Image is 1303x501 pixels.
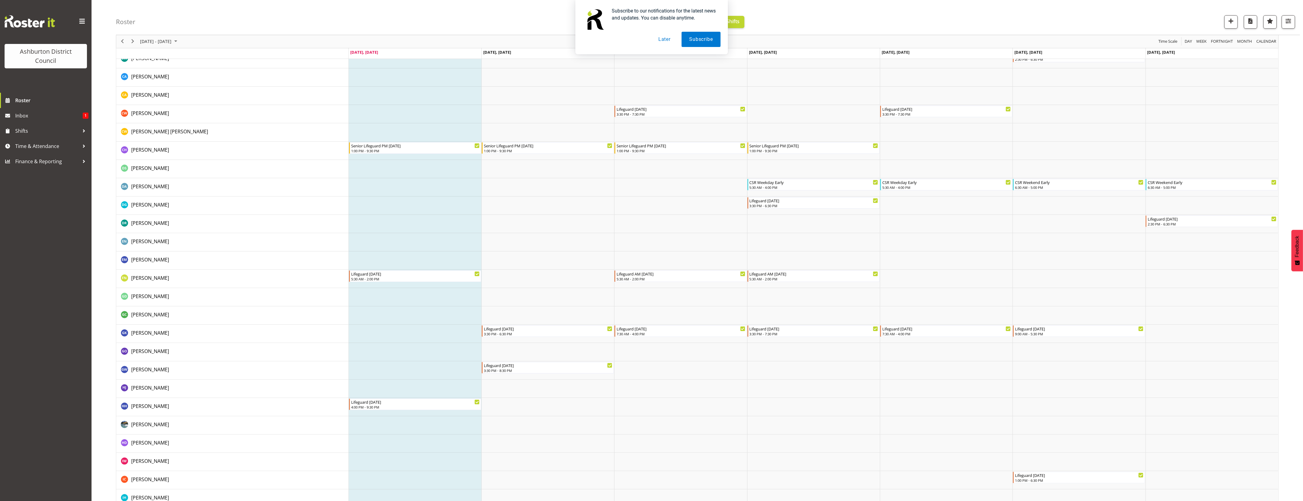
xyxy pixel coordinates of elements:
div: Deborah Anderson"s event - CSR Weekend Early Begin From Sunday, August 24, 2025 at 6:30:00 AM GMT... [1146,179,1278,190]
div: Lifeguard [DATE] [484,362,612,368]
td: Ellen McManus resource [116,233,349,251]
span: Finance & Reporting [15,157,79,166]
td: Gideon Kuipers resource [116,325,349,343]
div: CSR Weekend Early [1148,179,1276,185]
div: 1:00 PM - 6:30 PM [1015,478,1143,483]
td: Bella Wilson resource [116,50,349,68]
td: Hayley Dickson resource [116,434,349,453]
div: 6:30 AM - 5:00 PM [1148,185,1276,190]
div: 1:00 PM - 9:30 PM [750,148,878,153]
div: 5:30 AM - 4:00 PM [750,185,878,190]
div: Dylan Rice"s event - Lifeguard Sunday Begin From Sunday, August 24, 2025 at 2:30:00 PM GMT+12:00 ... [1146,215,1278,227]
a: [PERSON_NAME] [131,219,169,227]
td: Fletcher Nicol resource [116,270,349,288]
div: 7:30 AM - 4:00 PM [882,331,1011,336]
a: [PERSON_NAME] [131,201,169,208]
span: Shifts [15,126,79,135]
a: [PERSON_NAME] [131,457,169,465]
div: Lifeguard [DATE] [484,326,612,332]
span: Inbox [15,111,83,120]
div: Gideon Kuipers"s event - Lifeguard Wednesday Begin From Wednesday, August 20, 2025 at 7:30:00 AM ... [614,325,747,337]
div: Gideon Kuipers"s event - Lifeguard Friday Begin From Friday, August 22, 2025 at 7:30:00 AM GMT+12... [880,325,1012,337]
div: Charlotte Hydes"s event - Senior Lifeguard PM Thursday Begin From Thursday, August 21, 2025 at 1:... [747,142,880,154]
div: Senior Lifeguard PM [DATE] [351,142,480,149]
div: Senior Lifeguard PM [DATE] [484,142,612,149]
span: [PERSON_NAME] [131,494,169,501]
td: Izacc Carr resource [116,471,349,489]
a: [PERSON_NAME] [131,329,169,337]
div: Izacc Carr"s event - Lifeguard Saturday Begin From Saturday, August 23, 2025 at 1:00:00 PM GMT+12... [1013,472,1145,483]
span: [PERSON_NAME] [131,476,169,483]
div: Harriet Hill"s event - Lifeguard Monday Begin From Monday, August 18, 2025 at 4:00:00 PM GMT+12:0... [349,398,481,410]
span: [PERSON_NAME] [131,183,169,190]
span: [PERSON_NAME] [131,275,169,281]
div: 6:30 AM - 5:00 PM [1015,185,1143,190]
span: [PERSON_NAME] [131,311,169,318]
span: [PERSON_NAME] [131,439,169,446]
div: Fletcher Nicol"s event - Lifeguard AM Wednesday Begin From Wednesday, August 20, 2025 at 5:30:00 ... [614,270,747,282]
button: Feedback - Show survey [1291,230,1303,271]
span: [PERSON_NAME] [131,73,169,80]
div: Ashburton District Council [11,47,81,65]
td: Harriet Hill resource [116,398,349,416]
td: Hannah Joyce resource [116,380,349,398]
span: [PERSON_NAME] [131,220,169,226]
div: 4:00 PM - 9:30 PM [351,405,480,409]
td: Isabel Wang resource [116,453,349,471]
div: Lifeguard [DATE] [1015,326,1143,332]
button: Subscribe [682,32,720,47]
div: Senior Lifeguard PM [DATE] [750,142,878,149]
td: Gaston di Laudo resource [116,288,349,306]
a: [PERSON_NAME] [131,110,169,117]
div: 5:30 AM - 2:00 PM [617,276,745,281]
span: [PERSON_NAME] [131,458,169,464]
div: 5:30 AM - 4:00 PM [882,185,1011,190]
a: [PERSON_NAME] [131,274,169,282]
a: [PERSON_NAME] [131,146,169,153]
div: Lifeguard [DATE] [750,197,878,204]
div: Deborah Anderson"s event - CSR Weekend Early Begin From Saturday, August 23, 2025 at 6:30:00 AM G... [1013,179,1145,190]
div: Lifeguard [DATE] [882,106,1011,112]
span: 1 [83,113,88,119]
td: Harrison Doak resource [116,416,349,434]
div: Lifeguard [DATE] [351,399,480,405]
span: [PERSON_NAME] [131,55,169,62]
div: Lifeguard [DATE] [617,326,745,332]
div: 2:30 PM - 6:30 PM [1015,57,1143,62]
div: 2:30 PM - 6:30 PM [1148,222,1276,226]
span: [PERSON_NAME] [131,366,169,373]
td: Charlie Wilson resource [116,105,349,123]
div: Deborah Anderson"s event - CSR Weekday Early Begin From Thursday, August 21, 2025 at 5:30:00 AM G... [747,179,880,190]
div: 9:00 AM - 5:30 PM [1015,331,1143,336]
td: Darlene Parlane resource [116,160,349,178]
div: 3:30 PM - 8:30 PM [484,368,612,373]
a: [PERSON_NAME] [131,293,169,300]
a: [PERSON_NAME] [131,421,169,428]
div: 5:30 AM - 2:00 PM [351,276,480,281]
div: Guy Ward"s event - Lifeguard Tuesday Begin From Tuesday, August 19, 2025 at 3:30:00 PM GMT+12:00 ... [482,362,614,373]
div: 7:30 AM - 4:00 PM [617,331,745,336]
a: [PERSON_NAME] [131,348,169,355]
span: [PERSON_NAME] [131,384,169,391]
td: Emily Meadows resource [116,251,349,270]
span: [PERSON_NAME] [131,165,169,171]
button: Later [651,32,678,47]
div: Lifeguard [DATE] [1015,472,1143,478]
div: 3:30 PM - 7:30 PM [617,112,745,117]
td: Guy Ohana resource [116,343,349,361]
span: [PERSON_NAME] [131,348,169,355]
span: [PERSON_NAME] [131,403,169,409]
div: 3:30 PM - 7:30 PM [750,331,878,336]
div: Lifeguard [DATE] [617,106,745,112]
div: Charlie Wilson"s event - Lifeguard Friday Begin From Friday, August 22, 2025 at 3:30:00 PM GMT+12... [880,106,1012,117]
div: Deborah Anderson"s event - CSR Weekday Early Begin From Friday, August 22, 2025 at 5:30:00 AM GMT... [880,179,1012,190]
div: 3:30 PM - 6:30 PM [484,331,612,336]
td: Cathleen Anderson resource [116,87,349,105]
td: Deborah Anderson resource [116,178,349,196]
span: [PERSON_NAME] [131,256,169,263]
div: Charlie Wilson"s event - Lifeguard Wednesday Begin From Wednesday, August 20, 2025 at 3:30:00 PM ... [614,106,747,117]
